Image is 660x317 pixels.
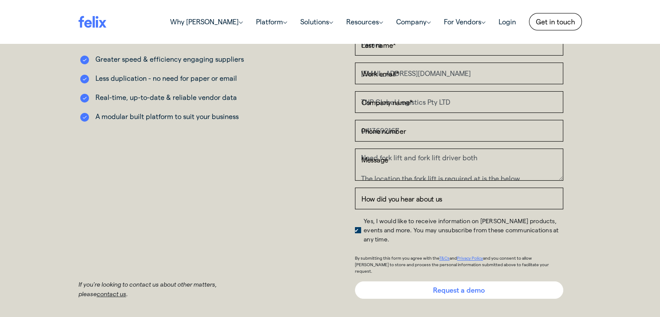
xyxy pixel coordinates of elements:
a: Privacy Policy [457,255,483,261]
a: Why [PERSON_NAME] [164,13,250,30]
li: A modular built platform to suit your business [79,111,287,122]
span: By submitting this form you agree with the [355,255,439,261]
a: T&Cs [439,255,450,261]
span: and [450,255,457,261]
p: If you're looking to contact us about other matters, please . [79,280,252,299]
img: felix logo [79,16,106,27]
a: For Vendors [437,13,492,30]
input: Request a demo [355,281,563,299]
li: Greater speed & efficiency engaging suppliers [79,54,287,64]
a: Resources [340,13,390,30]
a: Login [492,13,522,30]
li: Real-time, up-to-date & reliable vendor data [79,92,287,102]
a: Get in touch [529,13,582,30]
a: Company [390,13,437,30]
li: Less duplication - no need for paper or email [79,73,287,83]
a: contact us [97,290,126,297]
textarea: Hi All, Can you please advise the charges for fork lift hire. Need fork lift and fork lift driver... [355,149,563,181]
span: and you consent to allow [PERSON_NAME] to store and process the personal information submitted ab... [355,255,549,274]
a: Platform [250,13,294,30]
a: Solutions [294,13,340,30]
span: Yes, I would like to receive information on [PERSON_NAME] products, events and more. You may unsu... [364,217,558,243]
